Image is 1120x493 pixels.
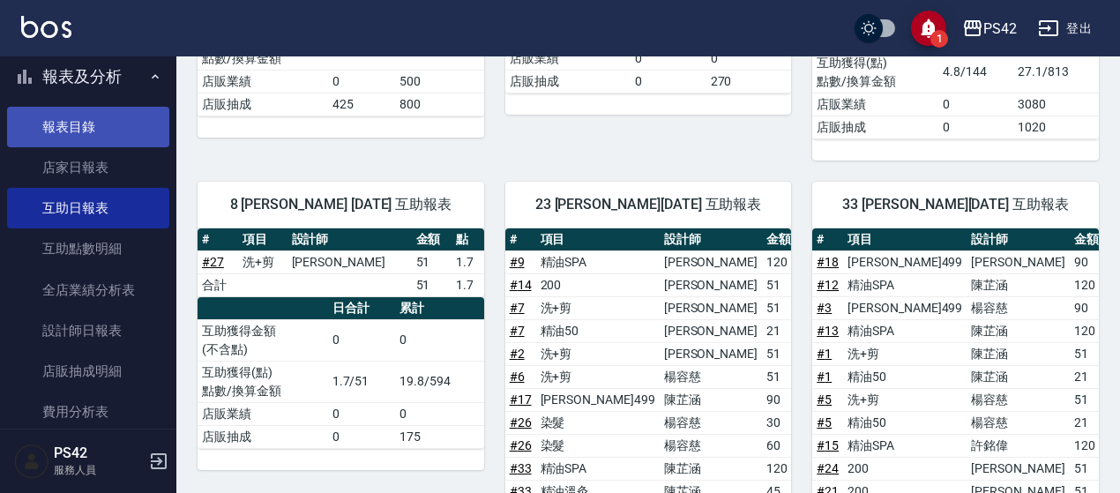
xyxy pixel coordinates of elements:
td: 200 [843,457,967,480]
a: #27 [202,255,224,269]
td: [PERSON_NAME]499 [843,250,967,273]
td: 店販業績 [505,47,631,70]
th: # [505,228,536,251]
td: 425 [328,93,396,116]
h5: PS42 [54,444,144,462]
td: 洗+剪 [536,296,660,319]
td: 90 [762,388,795,411]
th: 設計師 [660,228,762,251]
td: 0 [938,116,1013,138]
td: 51 [1070,457,1107,480]
td: 店販業績 [198,402,328,425]
td: [PERSON_NAME] [660,250,762,273]
td: 洗+剪 [238,250,287,273]
td: 楊容慈 [660,365,762,388]
td: 51 [762,273,795,296]
td: 1.7/51 [328,361,396,402]
table: a dense table [198,228,484,297]
th: 項目 [238,228,287,251]
td: 精油SPA [843,273,967,296]
td: 800 [395,93,483,116]
a: #12 [817,278,839,292]
td: [PERSON_NAME] [660,319,762,342]
td: 0 [328,402,396,425]
td: 陳芷涵 [967,365,1069,388]
td: 0 [706,47,792,70]
td: 90 [1070,250,1107,273]
button: 登出 [1031,12,1099,45]
a: 店販抽成明細 [7,351,169,392]
td: 1.7 [452,250,483,273]
a: #13 [817,324,839,338]
td: 互助獲得(點) 點數/換算金額 [812,51,938,93]
td: 店販抽成 [198,425,328,448]
td: 洗+剪 [536,342,660,365]
td: 4.8/144 [938,51,1013,93]
a: #18 [817,255,839,269]
th: 項目 [536,228,660,251]
table: a dense table [198,297,484,449]
td: 51 [412,250,452,273]
td: 21 [762,319,795,342]
td: 精油50 [843,365,967,388]
td: 270 [706,70,792,93]
a: #7 [510,301,525,315]
td: 30 [762,411,795,434]
a: #26 [510,415,532,430]
td: 陳芷涵 [660,457,762,480]
td: 120 [762,250,795,273]
td: 200 [536,273,660,296]
td: 1.7 [452,273,483,296]
td: 精油50 [536,319,660,342]
td: 60 [762,434,795,457]
td: 洗+剪 [843,388,967,411]
td: 店販抽成 [812,116,938,138]
a: 報表目錄 [7,107,169,147]
td: 21 [1070,365,1107,388]
a: #26 [510,438,532,452]
span: 33 [PERSON_NAME][DATE] 互助報表 [833,196,1078,213]
img: Logo [21,16,71,38]
td: 90 [1070,296,1107,319]
a: #1 [817,370,832,384]
td: 店販業績 [198,70,328,93]
td: 51 [762,296,795,319]
td: 0 [395,319,483,361]
td: 精油SPA [536,250,660,273]
td: 互助獲得金額 (不含點) [198,319,328,361]
td: [PERSON_NAME]499 [536,388,660,411]
span: 1 [930,30,948,48]
a: #24 [817,461,839,475]
td: 0 [938,93,1013,116]
td: 陳芷涵 [967,273,1069,296]
p: 服務人員 [54,462,144,478]
td: [PERSON_NAME] [967,250,1069,273]
td: 500 [395,70,483,93]
button: PS42 [955,11,1024,47]
td: [PERSON_NAME] [660,296,762,319]
td: 精油SPA [536,457,660,480]
a: #14 [510,278,532,292]
td: 染髮 [536,434,660,457]
a: #6 [510,370,525,384]
td: 許銘偉 [967,434,1069,457]
th: 日合計 [328,297,396,320]
td: [PERSON_NAME] [660,342,762,365]
a: 店家日報表 [7,147,169,188]
button: save [911,11,946,46]
a: 全店業績分析表 [7,270,169,310]
a: #1 [817,347,832,361]
td: 陳芷涵 [967,319,1069,342]
button: 報表及分析 [7,54,169,100]
td: 0 [328,70,396,93]
td: 51 [762,365,795,388]
td: 洗+剪 [536,365,660,388]
td: 陳芷涵 [967,342,1069,365]
a: #17 [510,392,532,407]
th: 點 [452,228,483,251]
th: 金額 [762,228,795,251]
td: 店販業績 [812,93,938,116]
a: #33 [510,461,532,475]
th: # [812,228,843,251]
td: 120 [1070,273,1107,296]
